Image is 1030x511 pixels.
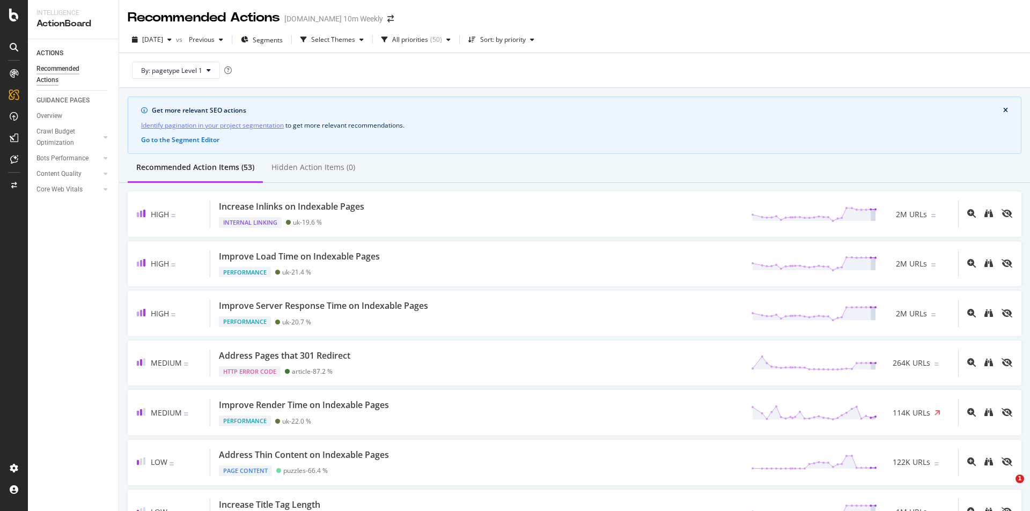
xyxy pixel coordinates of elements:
[984,359,993,368] a: binoculars
[282,318,311,326] div: uk - 20.7 %
[293,218,322,226] div: uk - 19.6 %
[1002,309,1012,317] div: eye-slash
[893,408,930,418] span: 114K URLs
[219,399,389,411] div: Improve Render Time on Indexable Pages
[1000,103,1011,117] button: close banner
[132,62,220,79] button: By: pagetype Level 1
[931,313,936,316] img: Equal
[36,153,89,164] div: Bots Performance
[36,95,90,106] div: GUIDANCE PAGES
[36,63,111,86] a: Recommended Actions
[36,153,100,164] a: Bots Performance
[219,316,271,327] div: Performance
[36,184,83,195] div: Core Web Vitals
[984,457,993,466] div: binoculars
[1002,457,1012,466] div: eye-slash
[931,214,936,217] img: Equal
[984,259,993,268] div: binoculars
[430,36,442,43] div: ( 50 )
[151,258,169,269] span: High
[1002,358,1012,367] div: eye-slash
[253,35,283,45] span: Segments
[185,35,215,44] span: Previous
[171,313,175,316] img: Equal
[387,15,394,23] div: arrow-right-arrow-left
[994,475,1019,500] iframe: Intercom live chat
[377,31,455,48] button: All priorities(50)
[967,408,976,417] div: magnifying-glass-plus
[967,209,976,218] div: magnifying-glass-plus
[219,465,272,476] div: Page Content
[36,110,62,122] div: Overview
[151,308,169,319] span: High
[935,462,939,465] img: Equal
[283,466,328,475] div: puzzles - 66.4 %
[219,366,281,377] div: HTTP Error Code
[296,31,368,48] button: Select Themes
[967,259,976,268] div: magnifying-glass-plus
[237,31,287,48] button: Segments
[219,201,364,213] div: Increase Inlinks on Indexable Pages
[141,135,219,145] button: Go to the Segment Editor
[36,184,100,195] a: Core Web Vitals
[480,36,526,43] div: Sort: by priority
[141,120,1008,131] div: to get more relevant recommendations .
[36,48,63,59] div: ACTIONS
[219,300,428,312] div: Improve Server Response Time on Indexable Pages
[1016,475,1024,483] span: 1
[896,209,927,220] span: 2M URLs
[219,499,320,511] div: Increase Title Tag Length
[984,209,993,218] div: binoculars
[184,362,188,366] img: Equal
[896,258,927,269] span: 2M URLs
[219,217,282,228] div: Internal Linking
[464,31,539,48] button: Sort: by priority
[151,358,182,368] span: Medium
[136,162,254,173] div: Recommended Action Items (53)
[893,358,930,368] span: 264K URLs
[984,409,993,418] a: binoculars
[36,95,111,106] a: GUIDANCE PAGES
[141,66,202,75] span: By: pagetype Level 1
[984,309,993,317] div: binoculars
[36,63,101,86] div: Recommended Actions
[984,408,993,417] div: binoculars
[984,458,993,467] a: binoculars
[392,36,428,43] div: All priorities
[176,35,185,44] span: vs
[36,9,110,18] div: Intelligence
[170,462,174,465] img: Equal
[36,126,100,149] a: Crawl Budget Optimization
[271,162,355,173] div: Hidden Action Items (0)
[219,416,271,426] div: Performance
[141,120,284,131] a: Identify pagination in your project segmentation
[36,110,111,122] a: Overview
[1002,209,1012,218] div: eye-slash
[36,48,111,59] a: ACTIONS
[1002,408,1012,417] div: eye-slash
[36,126,93,149] div: Crawl Budget Optimization
[152,106,1003,115] div: Get more relevant SEO actions
[311,36,355,43] div: Select Themes
[185,31,227,48] button: Previous
[931,263,936,266] img: Equal
[896,308,927,319] span: 2M URLs
[151,209,169,219] span: High
[935,362,939,366] img: Equal
[219,350,350,362] div: Address Pages that 301 Redirect
[984,210,993,219] a: binoculars
[984,309,993,319] a: binoculars
[128,9,280,27] div: Recommended Actions
[967,457,976,466] div: magnifying-glass-plus
[219,449,389,461] div: Address Thin Content on Indexable Pages
[282,268,311,276] div: uk - 21.4 %
[984,358,993,367] div: binoculars
[36,168,100,180] a: Content Quality
[292,367,333,375] div: article - 87.2 %
[967,358,976,367] div: magnifying-glass-plus
[151,408,182,418] span: Medium
[282,417,311,425] div: uk - 22.0 %
[36,168,82,180] div: Content Quality
[151,457,167,467] span: Low
[219,250,380,263] div: Improve Load Time on Indexable Pages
